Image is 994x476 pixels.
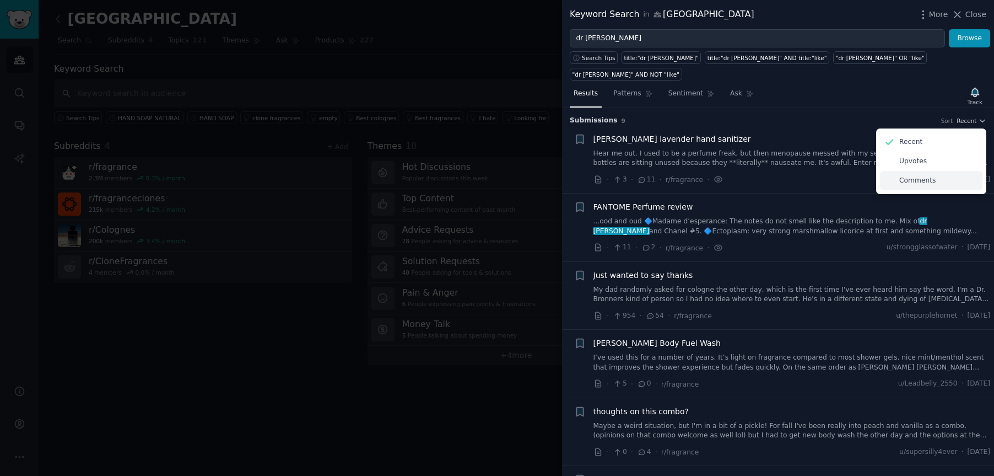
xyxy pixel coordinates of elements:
[655,378,657,390] span: ·
[659,242,661,254] span: ·
[593,270,693,281] a: Just wanted to say thanks
[899,157,927,167] p: Upvotes
[593,201,693,213] a: FANTOME Perfume review
[707,242,709,254] span: ·
[570,29,945,48] input: Try a keyword related to your business
[968,311,990,321] span: [DATE]
[613,447,626,457] span: 0
[631,378,633,390] span: ·
[661,381,699,388] span: r/fragrance
[607,310,609,322] span: ·
[570,68,682,81] a: "dr [PERSON_NAME]" AND NOT "like"
[836,54,925,62] div: "dr [PERSON_NAME]" OR "like"
[668,89,703,99] span: Sentiment
[705,51,829,64] a: title:"dr [PERSON_NAME]" AND title:"like"
[613,175,626,185] span: 3
[637,175,655,185] span: 11
[622,51,701,64] a: title:"dr [PERSON_NAME]"
[635,242,638,254] span: ·
[896,311,957,321] span: u/thepurplehornet
[593,217,991,236] a: ...ood and oud 🔷Madame d’esperance: The notes do not smell like the description to me. Mix ofdr [...
[707,174,709,185] span: ·
[631,174,633,185] span: ·
[643,10,649,20] span: in
[887,243,958,253] span: u/strongglassofwater
[570,116,618,126] span: Submission s
[631,446,633,458] span: ·
[593,217,927,235] span: dr [PERSON_NAME]
[609,85,656,108] a: Patterns
[607,446,609,458] span: ·
[570,51,618,64] button: Search Tips
[572,71,680,78] div: "dr [PERSON_NAME]" AND NOT "like"
[968,98,982,106] div: Track
[607,174,609,185] span: ·
[622,117,625,124] span: 9
[666,244,703,252] span: r/fragrance
[961,379,964,389] span: ·
[968,379,990,389] span: [DATE]
[593,285,991,304] a: My dad randomly asked for cologne the other day, which is the first time I've ever heard him say ...
[968,447,990,457] span: [DATE]
[961,311,964,321] span: ·
[613,379,626,389] span: 5
[833,51,927,64] a: "dr [PERSON_NAME]" OR "like"
[655,446,657,458] span: ·
[899,176,936,186] p: Comments
[593,406,689,418] a: thoughts on this combo?
[726,85,758,108] a: Ask
[574,89,598,99] span: Results
[674,312,711,320] span: r/fragrance
[613,89,641,99] span: Patterns
[707,54,827,62] div: title:"dr [PERSON_NAME]" AND title:"like"
[582,54,615,62] span: Search Tips
[613,243,631,253] span: 11
[661,448,699,456] span: r/fragrance
[593,149,991,168] a: Hear me out. I used to be a perfume freak, but then menopause messed with my sense of smell and m...
[917,9,948,20] button: More
[898,379,958,389] span: u/Leadbelly_2550
[641,243,655,253] span: 2
[607,378,609,390] span: ·
[949,29,990,48] button: Browse
[570,8,754,22] div: Keyword Search [GEOGRAPHIC_DATA]
[941,117,953,125] div: Sort
[639,310,641,322] span: ·
[730,89,742,99] span: Ask
[668,310,670,322] span: ·
[929,9,948,20] span: More
[624,54,699,62] div: title:"dr [PERSON_NAME]"
[961,243,964,253] span: ·
[646,311,664,321] span: 54
[957,117,976,125] span: Recent
[965,9,986,20] span: Close
[570,85,602,108] a: Results
[899,137,922,147] p: Recent
[964,84,986,108] button: Track
[659,174,661,185] span: ·
[593,133,751,145] a: [PERSON_NAME] lavender hand sanitizer
[607,242,609,254] span: ·
[593,421,991,441] a: Maybe a weird situation, but I'm in a bit of a pickle! For fall I've been really into peach and v...
[952,9,986,20] button: Close
[665,85,719,108] a: Sentiment
[593,353,991,372] a: I’ve used this for a number of years. It’s light on fragrance compared to most shower gels. nice ...
[593,338,721,349] a: [PERSON_NAME] Body Fuel Wash
[957,117,986,125] button: Recent
[637,447,651,457] span: 4
[961,447,964,457] span: ·
[968,243,990,253] span: [DATE]
[613,311,635,321] span: 954
[637,379,651,389] span: 0
[666,176,703,184] span: r/fragrance
[899,447,957,457] span: u/supersilly4ever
